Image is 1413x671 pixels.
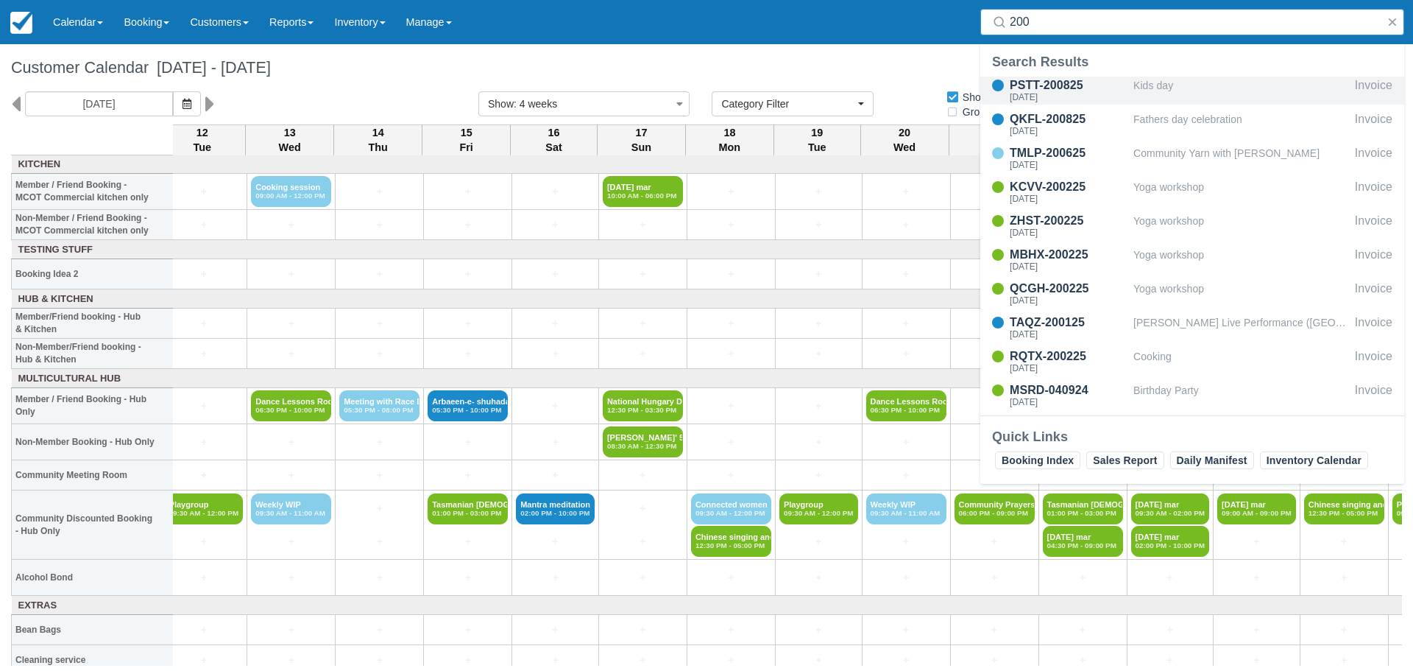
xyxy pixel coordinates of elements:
[251,346,331,362] a: +
[980,348,1404,376] a: RQTX-200225[DATE]CookingInvoice
[866,184,946,200] a: +
[1010,144,1127,162] div: TMLP-200625
[603,653,683,668] a: +
[251,267,331,282] a: +
[1010,228,1127,237] div: [DATE]
[516,468,595,483] a: +
[779,493,858,524] a: Playgroup09:30 AM - 12:00 PM
[866,267,946,282] a: +
[428,468,508,483] a: +
[428,267,508,282] a: +
[12,174,174,210] th: Member / Friend Booking - MCOT Commercial kitchen only
[691,184,771,200] a: +
[603,346,683,362] a: +
[779,468,858,483] a: +
[866,390,946,421] a: Dance Lessons Rock n06:30 PM - 10:00 PM
[949,124,1037,155] th: 21 Thu
[1355,314,1392,342] div: Invoice
[1355,246,1392,274] div: Invoice
[779,346,858,362] a: +
[251,570,331,586] a: +
[339,653,419,668] a: +
[866,346,946,362] a: +
[1043,622,1123,638] a: +
[1133,280,1349,308] div: Yoga workshop
[165,493,244,524] a: Playgroup09:30 AM - 12:00 PM
[1010,110,1127,128] div: QKFL-200825
[691,653,771,668] a: +
[339,622,419,638] a: +
[516,267,595,282] a: +
[246,124,334,155] th: 13 Wed
[1217,622,1296,638] a: +
[251,435,331,450] a: +
[516,217,595,233] a: +
[251,390,331,421] a: Dance Lessons Rock n06:30 PM - 10:00 PM
[516,398,595,414] a: +
[955,570,1035,586] a: +
[165,346,244,362] a: +
[251,468,331,483] a: +
[691,316,771,331] a: +
[779,217,858,233] a: +
[428,435,508,450] a: +
[165,534,244,549] a: +
[516,534,595,549] a: +
[428,390,508,421] a: Arbaeen-e- shuhada-e05:30 PM - 10:00 PM
[1010,93,1127,102] div: [DATE]
[1010,246,1127,264] div: MBHX-200225
[165,435,244,450] a: +
[12,491,174,560] th: Community Discounted Booking - Hub Only
[15,158,170,172] a: Kitchen
[721,96,854,111] span: Category Filter
[1133,348,1349,376] div: Cooking
[1222,509,1292,518] em: 09:00 AM - 09:00 PM
[955,217,1035,233] a: +
[339,390,419,421] a: Meeting with Race Di05:30 PM - 08:00 PM
[12,388,174,424] th: Member / Friend Booking - Hub Only
[1355,348,1392,376] div: Invoice
[251,176,331,207] a: Cooking session09:00 AM - 12:00 PM
[1217,493,1296,524] a: [DATE] mar09:00 AM - 09:00 PM
[1217,570,1296,586] a: +
[691,398,771,414] a: +
[12,259,174,289] th: Booking Idea 2
[946,91,1058,102] span: Show empty items
[980,314,1404,342] a: TAQZ-200125[DATE][PERSON_NAME] Live Performance ([GEOGRAPHIC_DATA])Invoice
[251,534,331,549] a: +
[12,339,174,369] th: Non-Member/Friend booking - Hub & Kitchen
[691,217,771,233] a: +
[603,176,683,207] a: [DATE] mar10:00 AM - 06:00 PM
[1355,110,1392,138] div: Invoice
[597,124,685,155] th: 17 Sun
[422,124,511,155] th: 15 Fri
[691,493,771,524] a: Connected women09:30 AM - 12:00 PM
[946,106,1086,116] span: Group items in bookings
[339,267,419,282] a: +
[165,316,244,331] a: +
[712,91,874,116] button: Category Filter
[165,622,244,638] a: +
[339,501,419,516] a: +
[255,406,327,415] em: 06:30 PM - 10:00 PM
[1131,653,1210,668] a: +
[603,468,683,483] a: +
[871,406,942,415] em: 06:30 PM - 10:00 PM
[520,509,590,518] em: 02:00 PM - 10:00 PM
[516,184,595,200] a: +
[339,435,419,450] a: +
[980,280,1404,308] a: QCGH-200225[DATE]Yoga workshopInvoice
[691,346,771,362] a: +
[432,406,503,415] em: 05:30 PM - 10:00 PM
[10,12,32,34] img: checkfront-main-nav-mini-logo.png
[1355,382,1392,410] div: Invoice
[1133,212,1349,240] div: Yoga workshop
[1010,314,1127,331] div: TAQZ-200125
[784,509,854,518] em: 09:30 AM - 12:00 PM
[860,124,949,155] th: 20 Wed
[1217,534,1296,549] a: +
[866,570,946,586] a: +
[428,316,508,331] a: +
[339,184,419,200] a: +
[1086,452,1164,469] a: Sales Report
